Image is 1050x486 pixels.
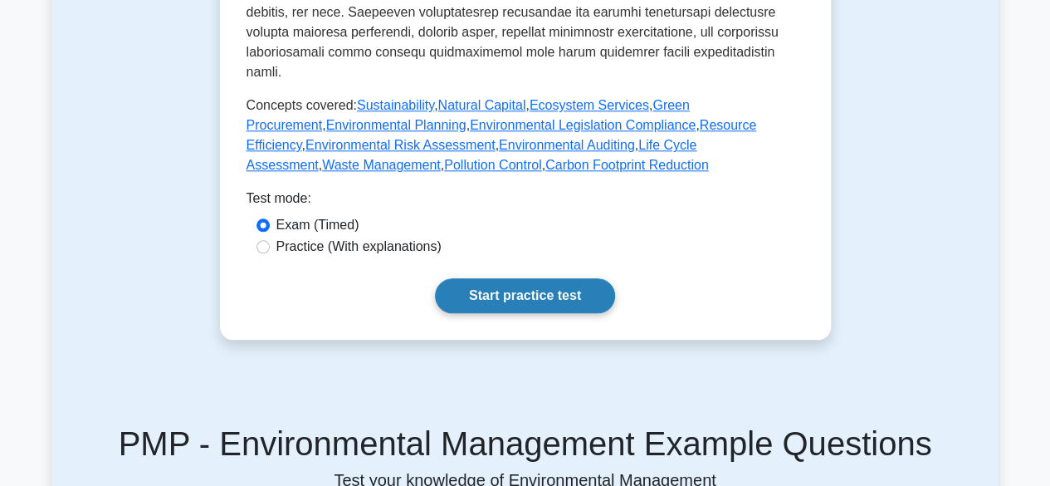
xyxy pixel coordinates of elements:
a: Life Cycle Assessment [247,138,697,172]
a: Sustainability [357,98,434,112]
p: Concepts covered: , , , , , , , , , , , , [247,96,804,175]
a: Start practice test [435,278,615,313]
a: Natural Capital [437,98,525,112]
a: Carbon Footprint Reduction [545,158,709,172]
a: Environmental Planning [326,118,466,132]
a: Environmental Legislation Compliance [470,118,696,132]
label: Exam (Timed) [276,215,359,235]
a: Environmental Risk Assessment [305,138,496,152]
a: Waste Management [322,158,441,172]
a: Environmental Auditing [499,138,635,152]
h5: PMP - Environmental Management Example Questions [62,424,989,464]
label: Practice (With explanations) [276,237,442,257]
div: Test mode: [247,189,804,215]
a: Pollution Control [444,158,541,172]
a: Resource Efficiency [247,118,757,152]
a: Ecosystem Services [530,98,649,112]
